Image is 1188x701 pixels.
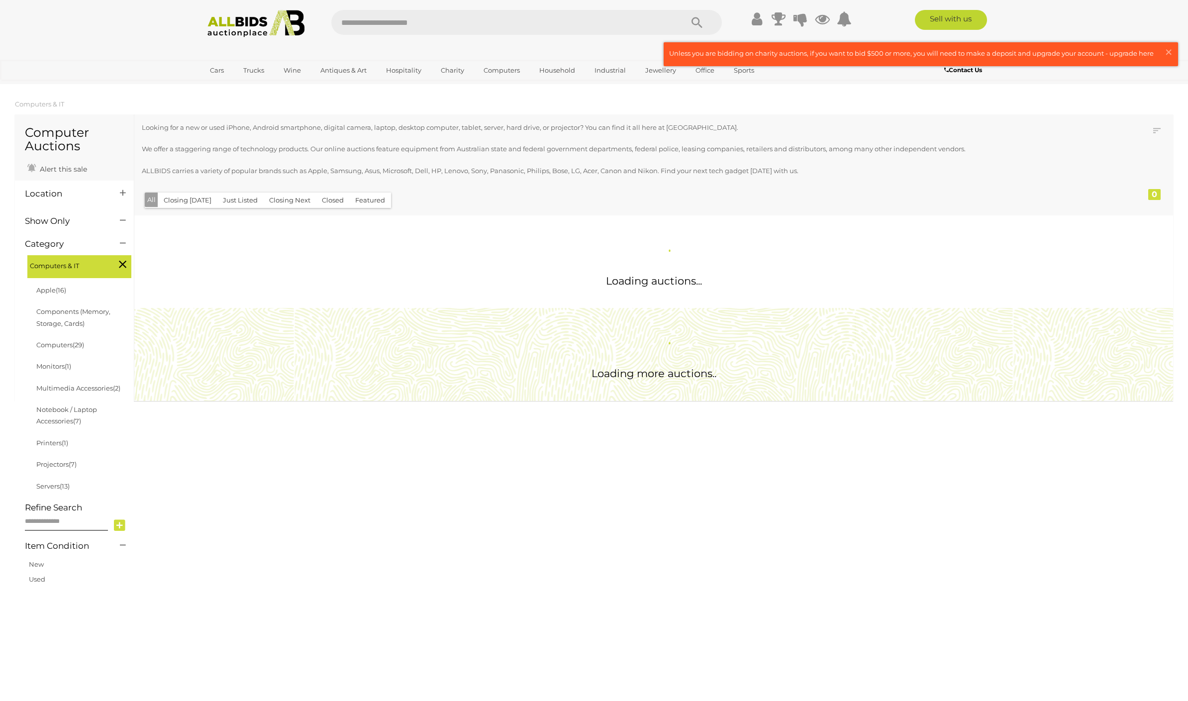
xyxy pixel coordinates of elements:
span: Computers & IT [30,258,104,272]
a: Printers(1) [36,439,68,447]
a: Contact Us [944,65,985,76]
h4: Show Only [25,216,105,226]
a: Industrial [588,62,632,79]
button: All [145,193,158,207]
h4: Category [25,239,105,249]
span: (2) [113,384,120,392]
a: Office [689,62,721,79]
a: Projectors(7) [36,460,77,468]
span: (1) [62,439,68,447]
button: Closing Next [263,193,316,208]
a: Antiques & Art [314,62,373,79]
a: Hospitality [380,62,428,79]
a: Sell with us [915,10,987,30]
span: (16) [56,286,66,294]
b: Contact Us [944,66,982,74]
span: (1) [65,362,71,370]
a: Jewellery [639,62,683,79]
a: Cars [203,62,230,79]
div: 0 [1148,189,1161,200]
a: Apple(16) [36,286,66,294]
a: Wine [277,62,307,79]
a: [GEOGRAPHIC_DATA] [203,79,287,95]
button: Featured [349,193,391,208]
a: Notebook / Laptop Accessories(7) [36,405,97,425]
p: We offer a staggering range of technology products. Our online auctions feature equipment from Au... [142,143,1073,155]
span: (29) [73,341,84,349]
span: Loading auctions... [606,275,702,287]
button: Search [672,10,722,35]
a: New [29,560,44,568]
p: Looking for a new or used iPhone, Android smartphone, digital camera, laptop, desktop computer, t... [142,122,1073,133]
img: Allbids.com.au [202,10,310,37]
a: Multimedia Accessories(2) [36,384,120,392]
span: Alert this sale [37,165,87,174]
h4: Refine Search [25,503,131,512]
h4: Location [25,189,105,199]
button: Closing [DATE] [158,193,217,208]
span: Loading more auctions.. [592,367,716,380]
h4: Item Condition [25,541,105,551]
a: Servers(13) [36,482,70,490]
p: ALLBIDS carries a variety of popular brands such as Apple, Samsung, Asus, Microsoft, Dell, HP, Le... [142,165,1073,177]
a: Household [533,62,582,79]
span: × [1164,42,1173,62]
a: Computers [477,62,526,79]
button: Closed [316,193,350,208]
a: Trucks [237,62,271,79]
span: (13) [60,482,70,490]
span: (7) [69,460,77,468]
a: Charity [434,62,471,79]
span: (7) [73,417,81,425]
a: Used [29,575,45,583]
a: Computers & IT [15,100,64,108]
a: Alert this sale [25,161,90,176]
a: Monitors(1) [36,362,71,370]
a: Components (Memory, Storage, Cards) [36,307,110,327]
a: Sports [727,62,761,79]
button: Just Listed [217,193,264,208]
a: Computers(29) [36,341,84,349]
h1: Computer Auctions [25,126,124,153]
